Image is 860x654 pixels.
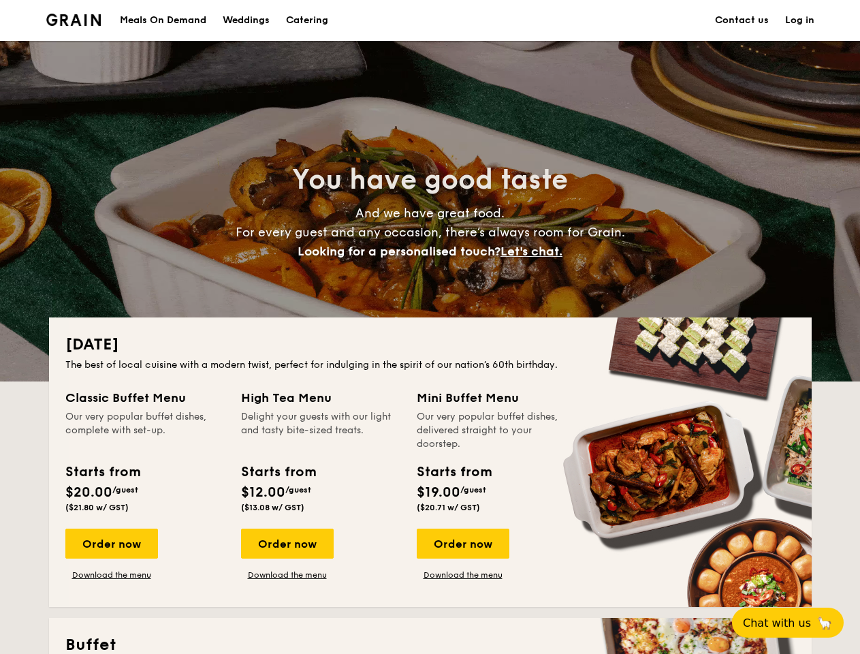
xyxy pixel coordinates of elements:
a: Download the menu [241,570,334,580]
span: Let's chat. [500,244,562,259]
a: Download the menu [417,570,509,580]
div: Order now [65,529,158,559]
span: Looking for a personalised touch? [298,244,500,259]
div: Starts from [65,462,140,482]
span: $19.00 [417,484,460,501]
div: High Tea Menu [241,388,400,407]
h2: [DATE] [65,334,795,356]
a: Download the menu [65,570,158,580]
img: Grain [46,14,101,26]
span: And we have great food. For every guest and any occasion, there’s always room for Grain. [236,206,625,259]
span: 🦙 [816,615,833,631]
div: Starts from [241,462,315,482]
span: /guest [112,485,138,495]
span: ($21.80 w/ GST) [65,503,129,512]
a: Logotype [46,14,101,26]
div: Classic Buffet Menu [65,388,225,407]
span: Chat with us [743,617,811,629]
span: /guest [460,485,486,495]
div: Order now [241,529,334,559]
span: You have good taste [292,163,568,196]
div: Our very popular buffet dishes, complete with set-up. [65,410,225,451]
div: Order now [417,529,509,559]
span: ($13.08 w/ GST) [241,503,304,512]
span: /guest [285,485,311,495]
button: Chat with us🦙 [732,608,844,638]
div: Delight your guests with our light and tasty bite-sized treats. [241,410,400,451]
div: Our very popular buffet dishes, delivered straight to your doorstep. [417,410,576,451]
div: The best of local cuisine with a modern twist, perfect for indulging in the spirit of our nation’... [65,358,795,372]
span: ($20.71 w/ GST) [417,503,480,512]
div: Mini Buffet Menu [417,388,576,407]
span: $20.00 [65,484,112,501]
div: Starts from [417,462,491,482]
span: $12.00 [241,484,285,501]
